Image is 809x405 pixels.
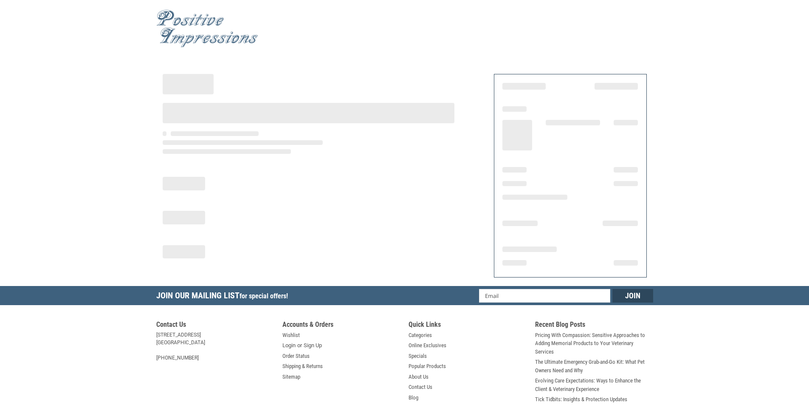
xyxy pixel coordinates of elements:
a: Shipping & Returns [282,362,323,371]
span: or [292,341,307,350]
address: [STREET_ADDRESS] [GEOGRAPHIC_DATA] [PHONE_NUMBER] [156,331,274,362]
a: Sign Up [304,341,322,350]
a: Order Status [282,352,310,360]
a: Pricing With Compassion: Sensitive Approaches to Adding Memorial Products to Your Veterinary Serv... [535,331,653,356]
img: Positive Impressions [156,10,258,48]
span: for special offers! [240,292,288,300]
h5: Join Our Mailing List [156,286,292,308]
a: Specials [409,352,427,360]
a: Evolving Care Expectations: Ways to Enhance the Client & Veterinary Experience [535,377,653,393]
a: Login [282,341,296,350]
a: Online Exclusives [409,341,446,350]
a: Blog [409,394,418,402]
a: Contact Us [409,383,432,391]
a: Tick Tidbits: Insights & Protection Updates [535,395,627,404]
a: Categories [409,331,432,340]
h5: Accounts & Orders [282,320,400,331]
input: Email [479,289,610,303]
a: About Us [409,373,428,381]
a: The Ultimate Emergency Grab-and-Go Kit: What Pet Owners Need and Why [535,358,653,374]
a: Wishlist [282,331,300,340]
a: Sitemap [282,373,300,381]
h5: Quick Links [409,320,527,331]
input: Join [612,289,653,303]
h5: Contact Us [156,320,274,331]
h5: Recent Blog Posts [535,320,653,331]
a: Popular Products [409,362,446,371]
